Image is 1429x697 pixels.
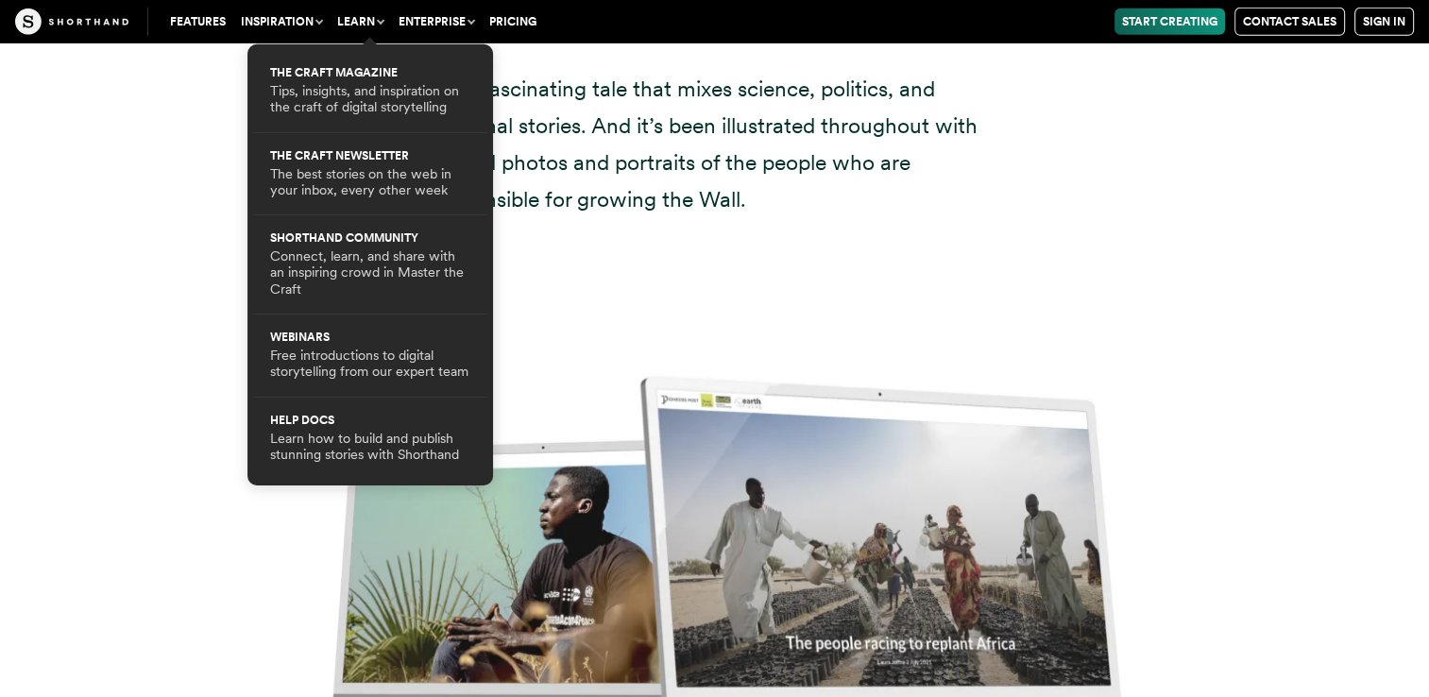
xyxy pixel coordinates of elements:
button: Learn [330,8,391,35]
p: Connect, learn, and share with an inspiring crowd in Master the Craft [270,248,470,297]
a: The Craft magazineTips, insights, and inspiration on the craft of digital storytelling [270,67,470,116]
a: Help docsLearn how to build and publish stunning stories with Shorthand [270,415,470,464]
p: Free introductions to digital storytelling from our expert team [270,348,470,381]
img: The Craft [15,8,128,35]
button: Enterprise [391,8,482,35]
p: It’s a fascinating tale that mixes science, politics, and personal stories. And it’s been illustr... [432,71,998,218]
a: Contact Sales [1234,8,1345,36]
a: Pricing [482,8,544,35]
p: Learn how to build and publish stunning stories with Shorthand [270,431,470,464]
a: WebinarsFree introductions to digital storytelling from our expert team [270,331,470,381]
p: Tips, insights, and inspiration on the craft of digital storytelling [270,83,470,116]
a: The Craft newsletterThe best stories on the web in your inbox, every other week [270,150,470,199]
button: Inspiration [233,8,330,35]
a: Sign in [1354,8,1414,36]
a: Shorthand CommunityConnect, learn, and share with an inspiring crowd in Master the Craft [270,232,470,297]
p: The best stories on the web in your inbox, every other week [270,166,470,199]
a: Features [162,8,233,35]
a: Start Creating [1114,8,1225,35]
